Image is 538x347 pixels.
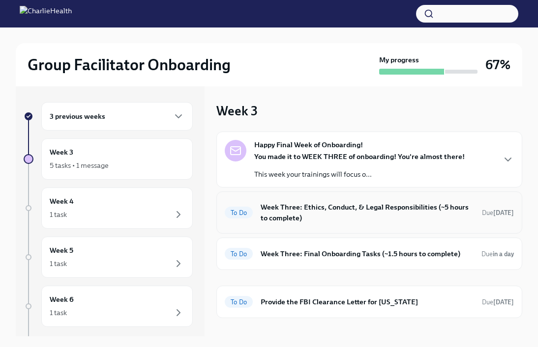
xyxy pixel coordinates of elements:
[93,335,117,344] strong: [DATE]
[481,249,514,259] span: October 11th, 2025 10:00
[24,138,193,180] a: Week 35 tasks • 1 message
[225,250,253,258] span: To Do
[482,209,514,216] span: Due
[225,294,514,310] a: To DoProvide the FBI Clearance Letter for [US_STATE]Due[DATE]
[225,209,253,216] span: To Do
[493,298,514,306] strong: [DATE]
[379,55,419,65] strong: My progress
[254,140,363,150] strong: Happy Final Week of Onboarding!
[254,152,465,161] strong: You made it to WEEK THREE of onboarding! You're almost there!
[225,298,253,306] span: To Do
[50,111,105,122] h6: 3 previous weeks
[24,237,193,278] a: Week 51 task
[216,102,258,120] h3: Week 3
[493,250,514,258] strong: in a day
[20,6,72,22] img: CharlieHealth
[50,196,74,207] h6: Week 4
[50,210,67,219] div: 1 task
[50,147,73,158] h6: Week 3
[482,298,514,306] span: Due
[24,187,193,229] a: Week 41 task
[485,56,510,74] h3: 67%
[481,250,514,258] span: Due
[225,200,514,225] a: To DoWeek Three: Ethics, Conduct, & Legal Responsibilities (~5 hours to complete)Due[DATE]
[50,245,73,256] h6: Week 5
[493,209,514,216] strong: [DATE]
[50,259,67,268] div: 1 task
[50,308,67,318] div: 1 task
[50,294,74,305] h6: Week 6
[254,169,465,179] p: This week your trainings will focus o...
[261,248,474,259] h6: Week Three: Final Onboarding Tasks (~1.5 hours to complete)
[41,335,117,344] span: Experience ends
[261,202,474,223] h6: Week Three: Ethics, Conduct, & Legal Responsibilities (~5 hours to complete)
[261,296,474,307] h6: Provide the FBI Clearance Letter for [US_STATE]
[50,160,109,170] div: 5 tasks • 1 message
[24,286,193,327] a: Week 61 task
[482,297,514,307] span: October 28th, 2025 10:00
[482,208,514,217] span: October 13th, 2025 10:00
[28,55,231,75] h2: Group Facilitator Onboarding
[41,102,193,131] div: 3 previous weeks
[225,246,514,262] a: To DoWeek Three: Final Onboarding Tasks (~1.5 hours to complete)Duein a day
